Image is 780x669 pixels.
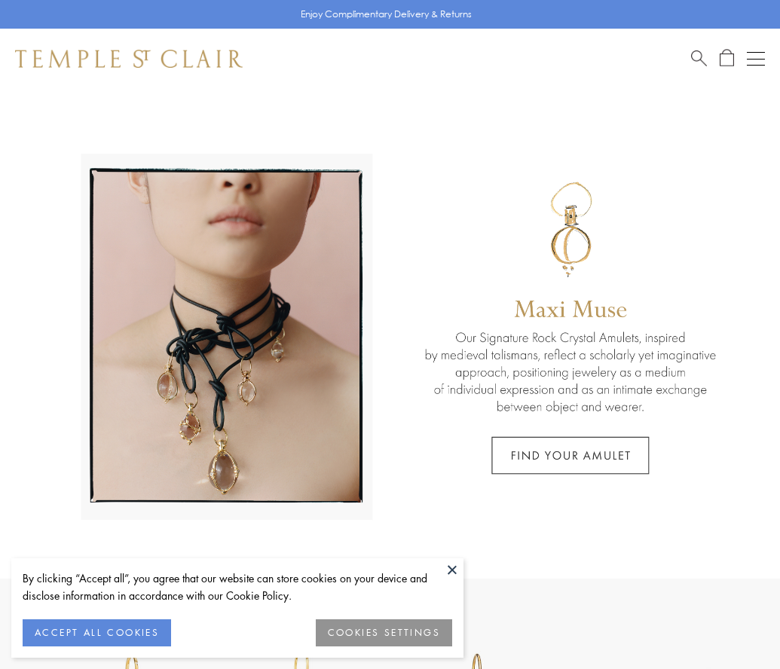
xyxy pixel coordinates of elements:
p: Enjoy Complimentary Delivery & Returns [301,7,472,22]
button: ACCEPT ALL COOKIES [23,619,171,646]
a: Open Shopping Bag [720,49,734,68]
button: Open navigation [747,50,765,68]
a: Search [691,49,707,68]
img: Temple St. Clair [15,50,243,68]
button: COOKIES SETTINGS [316,619,452,646]
div: By clicking “Accept all”, you agree that our website can store cookies on your device and disclos... [23,570,452,604]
